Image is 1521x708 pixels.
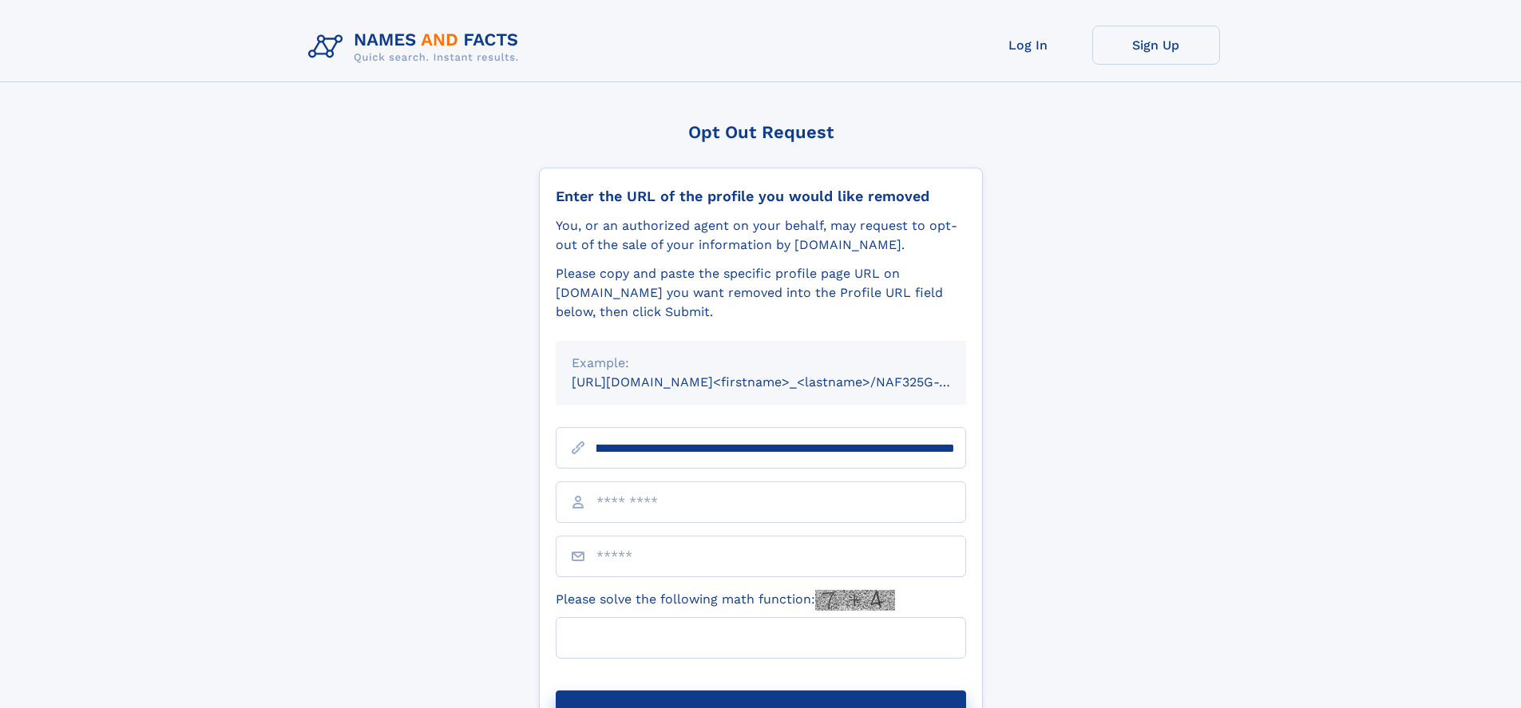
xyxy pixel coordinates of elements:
[556,590,895,611] label: Please solve the following math function:
[539,122,983,142] div: Opt Out Request
[572,354,950,373] div: Example:
[556,264,966,322] div: Please copy and paste the specific profile page URL on [DOMAIN_NAME] you want removed into the Pr...
[572,374,996,390] small: [URL][DOMAIN_NAME]<firstname>_<lastname>/NAF325G-xxxxxxxx
[1092,26,1220,65] a: Sign Up
[302,26,532,69] img: Logo Names and Facts
[964,26,1092,65] a: Log In
[556,188,966,205] div: Enter the URL of the profile you would like removed
[556,216,966,255] div: You, or an authorized agent on your behalf, may request to opt-out of the sale of your informatio...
